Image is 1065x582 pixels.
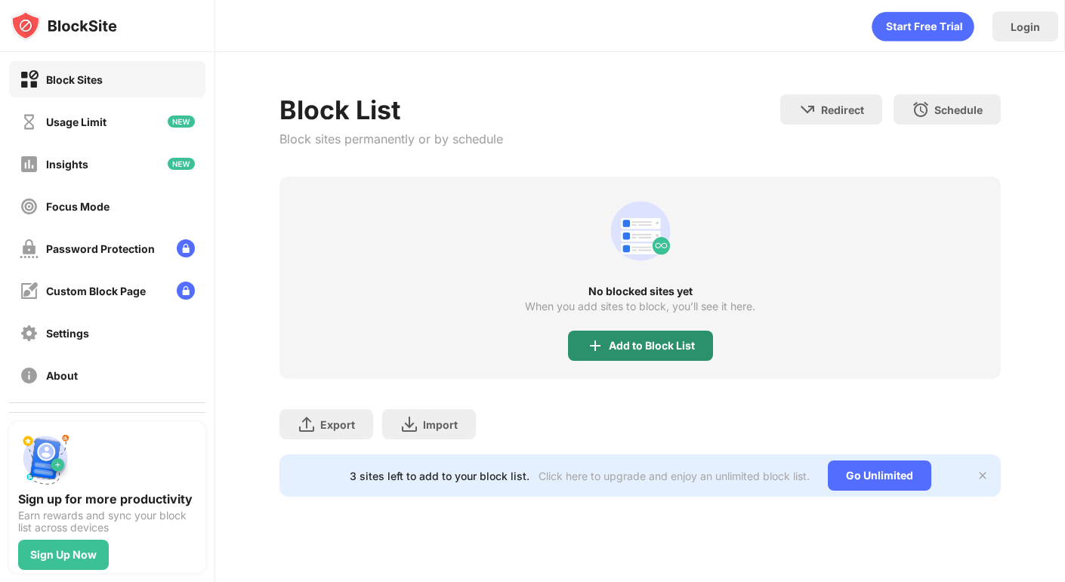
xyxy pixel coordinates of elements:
img: logo-blocksite.svg [11,11,117,41]
div: Earn rewards and sync your block list across devices [18,510,196,534]
div: Custom Block Page [46,285,146,297]
div: Block List [279,94,503,125]
img: push-signup.svg [18,431,73,485]
div: Import [423,418,458,431]
img: insights-off.svg [20,155,39,174]
div: About [46,369,78,382]
img: customize-block-page-off.svg [20,282,39,300]
div: Go Unlimited [828,460,931,491]
div: Sign Up Now [30,549,97,561]
div: No blocked sites yet [279,285,1002,297]
div: Export [320,418,355,431]
div: 3 sites left to add to your block list. [350,470,529,482]
img: lock-menu.svg [177,282,195,300]
div: Redirect [821,103,864,116]
div: animation [872,11,974,42]
img: lock-menu.svg [177,239,195,257]
div: Insights [46,158,88,171]
div: Password Protection [46,242,155,255]
img: new-icon.svg [168,115,195,128]
div: Schedule [934,103,983,116]
img: password-protection-off.svg [20,239,39,258]
div: Click here to upgrade and enjoy an unlimited block list. [539,470,810,482]
img: new-icon.svg [168,158,195,170]
div: Add to Block List [609,340,695,352]
img: settings-off.svg [20,324,39,343]
div: Settings [46,327,89,340]
img: focus-off.svg [20,197,39,216]
img: x-button.svg [977,470,989,482]
div: Block sites permanently or by schedule [279,131,503,146]
div: animation [604,195,677,267]
img: block-on.svg [20,70,39,89]
div: Block Sites [46,73,103,86]
div: When you add sites to block, you’ll see it here. [525,300,755,313]
div: Usage Limit [46,115,106,128]
div: Login [1011,20,1040,33]
div: Focus Mode [46,200,110,213]
img: about-off.svg [20,366,39,385]
img: time-usage-off.svg [20,112,39,131]
div: Sign up for more productivity [18,491,196,507]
